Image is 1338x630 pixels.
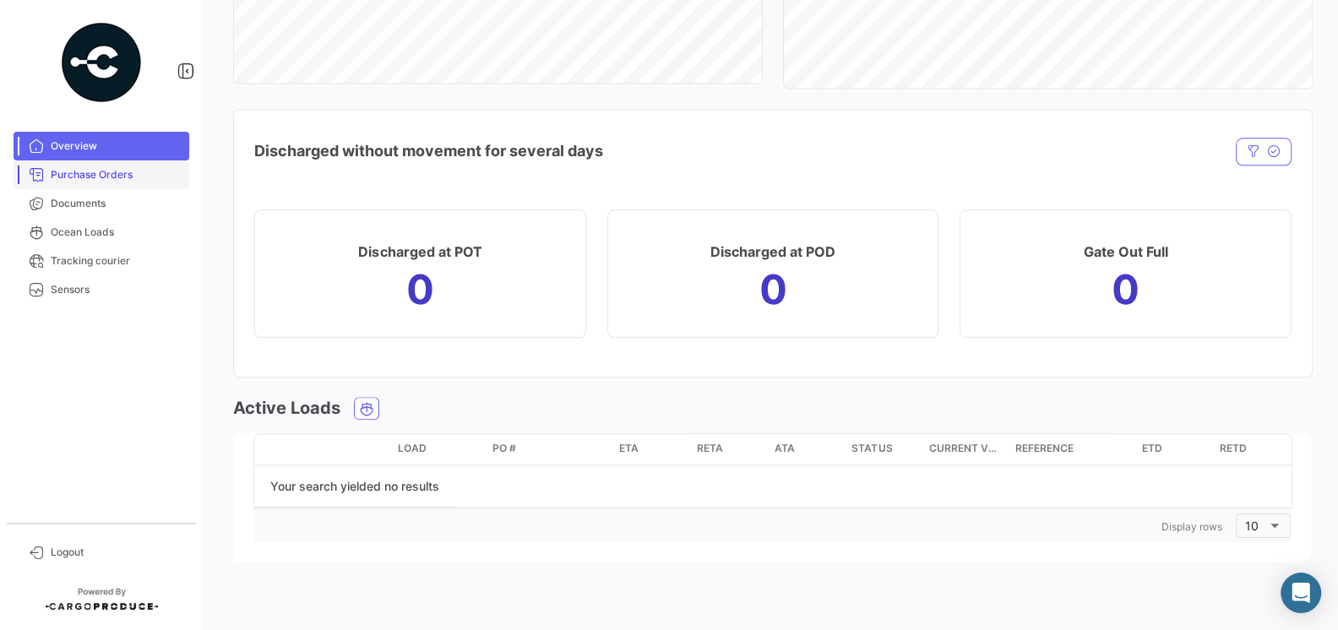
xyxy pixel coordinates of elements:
datatable-header-cell: Current Vessel [922,434,1009,464]
datatable-header-cell: RETD [1213,434,1291,464]
datatable-header-cell: PO # [486,434,612,464]
datatable-header-cell: Load [391,434,486,464]
span: Logout [51,545,182,560]
a: Tracking courier [14,247,189,275]
span: ATA [775,441,795,456]
span: PO # [492,441,516,456]
datatable-header-cell: ETA [612,434,690,464]
h3: Gate Out Full [1084,240,1168,263]
h3: Active Loads [233,396,340,420]
span: RETA [697,441,723,456]
datatable-header-cell: Status [845,434,922,464]
a: Overview [14,132,189,160]
h3: Discharged at POT [358,240,481,263]
a: Sensors [14,275,189,304]
img: powered-by.png [59,20,144,105]
span: Status [851,441,892,456]
span: RETD [1220,441,1247,456]
datatable-header-cell: RETA [690,434,768,464]
span: Current Vessel [929,441,1002,456]
button: Ocean [355,398,378,419]
h4: Discharged without movement for several days [254,139,603,163]
a: Ocean Loads [14,218,189,247]
span: Display rows [1161,520,1222,533]
div: Your search yielded no results [254,465,455,508]
span: Sensors [51,282,182,297]
h1: 0 [406,276,434,303]
datatable-header-cell: ETD [1135,434,1213,464]
datatable-header-cell: transportMode [254,434,296,464]
span: ETA [619,441,639,456]
span: Reference [1015,441,1074,456]
datatable-header-cell: delayStatus [296,434,391,464]
datatable-header-cell: Reference [1009,434,1135,464]
span: ETD [1142,441,1162,456]
a: Documents [14,189,189,218]
h1: 0 [759,276,786,303]
span: Overview [51,138,182,154]
div: Abrir Intercom Messenger [1281,573,1321,613]
a: Purchase Orders [14,160,189,189]
h1: 0 [1112,276,1139,303]
span: Purchase Orders [51,167,182,182]
span: Documents [51,196,182,211]
span: Ocean Loads [51,225,182,240]
h3: Discharged at POD [710,240,835,263]
span: Tracking courier [51,253,182,269]
datatable-header-cell: ATA [768,434,846,464]
span: 10 [1245,519,1259,533]
span: Load [398,441,427,456]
